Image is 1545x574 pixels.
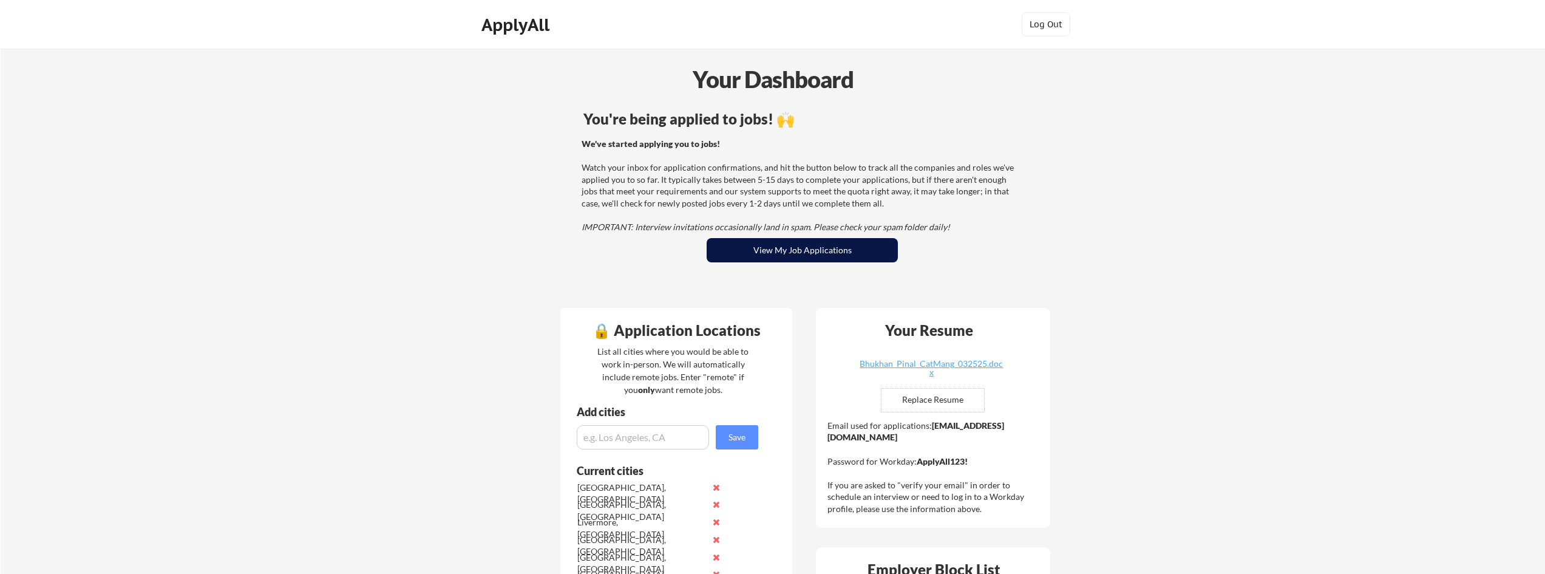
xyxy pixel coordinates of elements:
div: 🔒 Application Locations [563,323,789,338]
div: [GEOGRAPHIC_DATA], [GEOGRAPHIC_DATA] [577,499,705,522]
div: Email used for applications: Password for Workday: If you are asked to "verify your email" in ord... [827,420,1042,515]
em: IMPORTANT: Interview invitations occasionally land in spam. Please check your spam folder daily! [582,222,950,232]
button: View My Job Applications [707,238,898,262]
strong: ApplyAll123! [917,456,968,466]
div: Add cities [577,406,761,417]
div: ApplyAll [481,15,553,35]
strong: [EMAIL_ADDRESS][DOMAIN_NAME] [827,420,1004,443]
div: Your Dashboard [1,62,1545,97]
strong: We've started applying you to jobs! [582,138,720,149]
a: Bhukhan_Pinal_CatMang_032525.docx [859,360,1003,378]
div: Livermore, [GEOGRAPHIC_DATA] [577,516,705,540]
div: [GEOGRAPHIC_DATA], [GEOGRAPHIC_DATA] [577,534,705,558]
div: Bhukhan_Pinal_CatMang_032525.docx [859,360,1003,377]
div: Watch your inbox for application confirmations, and hit the button below to track all the compani... [582,138,1019,233]
button: Save [716,425,758,449]
div: List all cities where you would be able to work in-person. We will automatically include remote j... [589,345,756,396]
strong: only [638,384,655,395]
div: [GEOGRAPHIC_DATA], [GEOGRAPHIC_DATA] [577,482,705,505]
input: e.g. Los Angeles, CA [577,425,709,449]
div: You're being applied to jobs! 🙌 [583,112,1021,126]
div: Your Resume [869,323,989,338]
div: Current cities [577,465,745,476]
button: Log Out [1022,12,1070,36]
